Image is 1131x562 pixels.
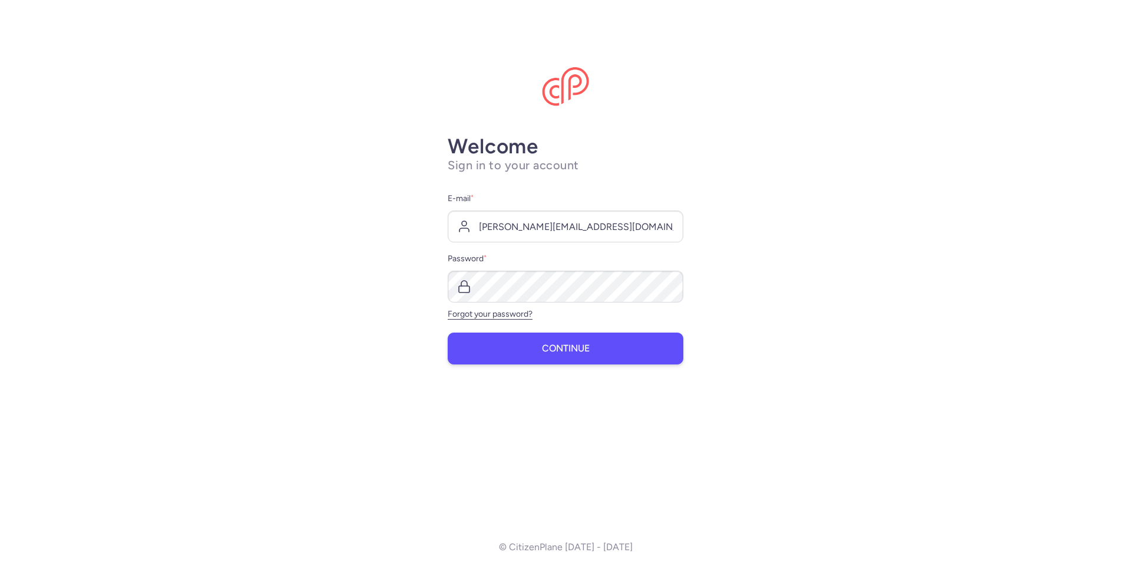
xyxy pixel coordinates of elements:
[542,343,590,354] span: Continue
[448,158,683,173] h1: Sign in to your account
[448,333,683,364] button: Continue
[448,309,533,319] a: Forgot your password?
[448,211,683,242] input: user@example.com
[448,134,538,159] strong: Welcome
[448,252,683,266] label: Password
[542,67,589,106] img: CitizenPlane logo
[448,192,683,206] label: E-mail
[499,542,633,553] p: © CitizenPlane [DATE] - [DATE]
